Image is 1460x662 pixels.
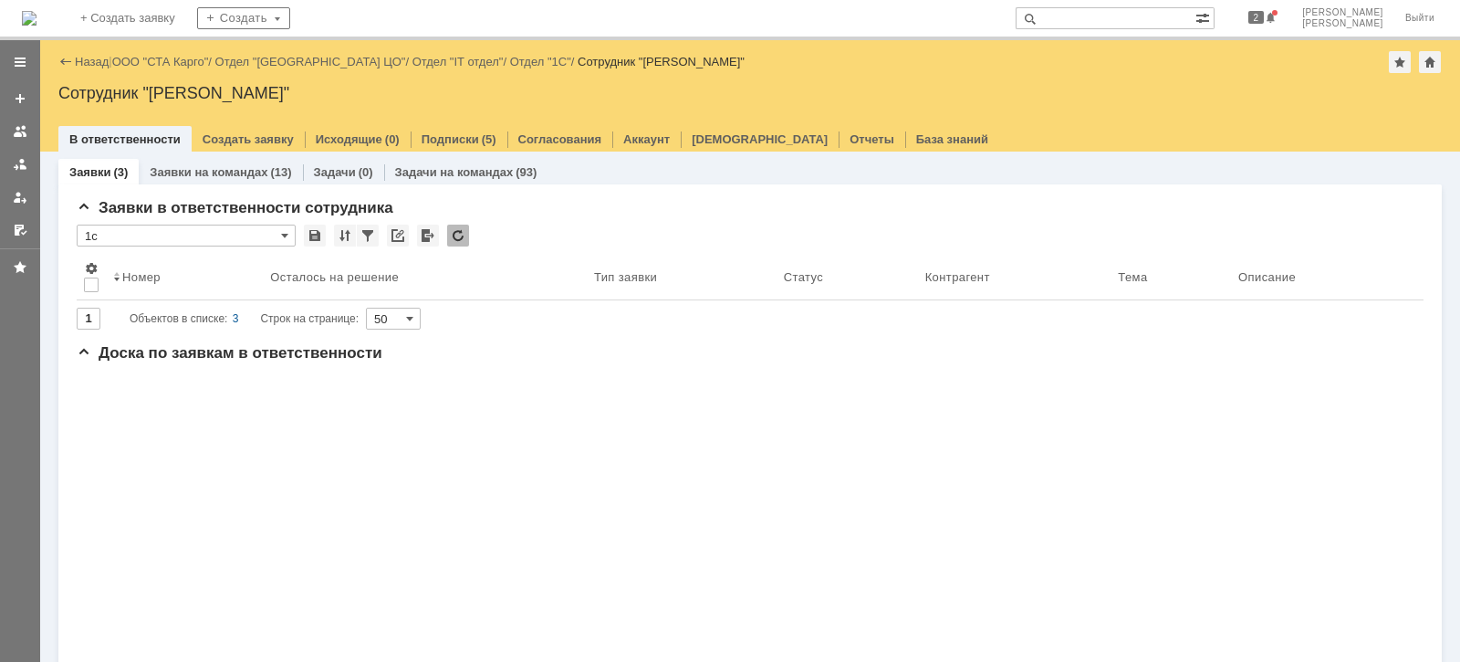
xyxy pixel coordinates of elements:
[150,165,267,179] a: Заявки на командах
[233,308,239,330] div: 3
[623,132,670,146] a: Аккаунт
[112,55,215,68] div: /
[314,165,356,179] a: Задачи
[916,132,988,146] a: База знаний
[918,254,1111,300] th: Контрагент
[387,225,409,247] div: Скопировать ссылку на список
[1419,51,1441,73] div: Сделать домашней страницей
[5,84,35,113] a: Создать заявку
[22,11,36,26] img: logo
[203,132,294,146] a: Создать заявку
[84,261,99,276] span: Настройки
[395,165,514,179] a: Задачи на командах
[357,225,379,247] div: Фильтрация...
[359,165,373,179] div: (0)
[422,132,479,146] a: Подписки
[1118,270,1147,284] div: Тема
[316,132,382,146] a: Исходящие
[215,55,412,68] div: /
[130,312,227,325] span: Объектов в списке:
[130,308,359,330] i: Строк на странице:
[594,270,657,284] div: Тип заявки
[1248,11,1265,24] span: 2
[1195,8,1214,26] span: Расширенный поиск
[417,225,439,247] div: Экспорт списка
[777,254,918,300] th: Статус
[69,132,181,146] a: В ответственности
[122,270,161,284] div: Номер
[1389,51,1411,73] div: Добавить в избранное
[516,165,537,179] div: (93)
[215,55,406,68] a: Отдел "[GEOGRAPHIC_DATA] ЦО"
[692,132,828,146] a: [DEMOGRAPHIC_DATA]
[304,225,326,247] div: Сохранить вид
[112,55,209,68] a: ООО "СТА Карго"
[1238,270,1296,284] div: Описание
[334,225,356,247] div: Сортировка...
[925,270,990,284] div: Контрагент
[1302,18,1383,29] span: [PERSON_NAME]
[482,132,496,146] div: (5)
[385,132,400,146] div: (0)
[270,270,399,284] div: Осталось на решение
[77,344,382,362] span: Доска по заявкам в ответственности
[270,165,291,179] div: (13)
[578,55,745,68] div: Сотрудник "[PERSON_NAME]"
[510,55,571,68] a: Отдел "1С"
[1302,7,1383,18] span: [PERSON_NAME]
[77,199,393,216] span: Заявки в ответственности сотрудника
[109,54,111,68] div: |
[412,55,504,68] a: Отдел "IT отдел"
[5,117,35,146] a: Заявки на командах
[113,165,128,179] div: (3)
[510,55,578,68] div: /
[784,270,823,284] div: Статус
[5,150,35,179] a: Заявки в моей ответственности
[587,254,777,300] th: Тип заявки
[197,7,290,29] div: Создать
[412,55,510,68] div: /
[518,132,602,146] a: Согласования
[263,254,587,300] th: Осталось на решение
[1111,254,1231,300] th: Тема
[106,254,263,300] th: Номер
[850,132,894,146] a: Отчеты
[75,55,109,68] a: Назад
[5,183,35,212] a: Мои заявки
[5,215,35,245] a: Мои согласования
[69,165,110,179] a: Заявки
[58,84,1442,102] div: Сотрудник "[PERSON_NAME]"
[447,225,469,247] div: Обновлять список
[22,11,36,26] a: Перейти на домашнюю страницу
